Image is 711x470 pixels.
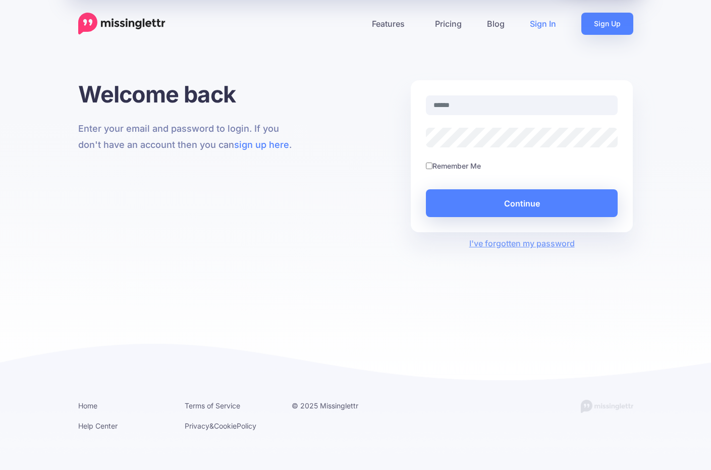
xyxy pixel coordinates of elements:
a: I've forgotten my password [469,238,575,248]
a: Terms of Service [185,401,240,410]
a: sign up here [234,139,289,150]
a: Sign In [517,13,569,35]
h1: Welcome back [78,80,301,108]
a: Cookie [214,422,237,430]
button: Continue [426,189,618,217]
a: Pricing [422,13,474,35]
a: Sign Up [581,13,633,35]
a: Blog [474,13,517,35]
a: Help Center [78,422,118,430]
li: & Policy [185,420,277,432]
p: Enter your email and password to login. If you don't have an account then you can . [78,121,301,153]
li: © 2025 Missinglettr [292,399,384,412]
label: Remember Me [432,160,481,172]
a: Privacy [185,422,209,430]
a: Features [359,13,422,35]
a: Home [78,401,97,410]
